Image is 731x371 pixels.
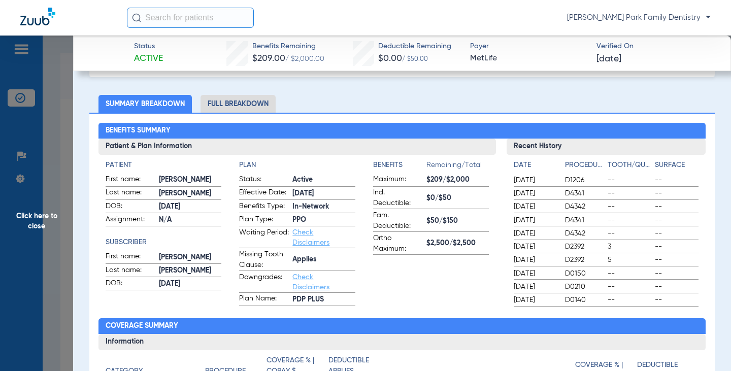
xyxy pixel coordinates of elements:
[514,160,556,171] h4: Date
[426,160,489,174] span: Remaining/Total
[608,295,651,305] span: --
[292,254,355,265] span: Applies
[470,52,588,65] span: MetLife
[608,228,651,239] span: --
[378,54,402,63] span: $0.00
[98,318,706,334] h2: Coverage Summary
[239,249,289,271] span: Missing Tooth Clause:
[159,252,221,263] span: [PERSON_NAME]
[608,282,651,292] span: --
[514,188,556,198] span: [DATE]
[426,175,489,185] span: $209/$2,000
[565,255,604,265] span: D2392
[565,188,604,198] span: D4341
[239,201,289,213] span: Benefits Type:
[239,293,289,306] span: Plan Name:
[426,216,489,226] span: $50/$150
[596,53,621,65] span: [DATE]
[239,187,289,199] span: Effective Date:
[239,272,289,292] span: Downgrades:
[134,52,163,65] span: Active
[292,215,355,225] span: PPO
[98,95,192,113] li: Summary Breakdown
[159,188,221,199] span: [PERSON_NAME]
[567,13,711,23] span: [PERSON_NAME] Park Family Dentistry
[127,8,254,28] input: Search for patients
[426,193,489,204] span: $0/$50
[608,201,651,212] span: --
[292,175,355,185] span: Active
[373,210,423,231] span: Fam. Deductible:
[565,282,604,292] span: D0210
[106,187,155,199] span: Last name:
[106,251,155,263] span: First name:
[373,174,423,186] span: Maximum:
[565,228,604,239] span: D4342
[565,215,604,225] span: D4341
[373,160,426,171] h4: Benefits
[106,214,155,226] span: Assignment:
[106,201,155,213] span: DOB:
[378,41,451,52] span: Deductible Remaining
[655,228,699,239] span: --
[655,295,699,305] span: --
[106,265,155,277] span: Last name:
[655,201,699,212] span: --
[655,188,699,198] span: --
[565,295,604,305] span: D0140
[98,123,706,139] h2: Benefits Summary
[106,160,221,171] app-breakdown-title: Patient
[514,255,556,265] span: [DATE]
[159,175,221,185] span: [PERSON_NAME]
[655,242,699,252] span: --
[655,268,699,279] span: --
[292,274,329,291] a: Check Disclaimers
[608,215,651,225] span: --
[655,160,699,171] h4: Surface
[252,41,324,52] span: Benefits Remaining
[470,41,588,52] span: Payer
[608,188,651,198] span: --
[373,187,423,209] span: Ind. Deductible:
[608,242,651,252] span: 3
[402,56,428,62] span: / $50.00
[159,279,221,289] span: [DATE]
[514,242,556,252] span: [DATE]
[292,188,355,199] span: [DATE]
[565,175,604,185] span: D1206
[239,227,289,248] span: Waiting Period:
[159,201,221,212] span: [DATE]
[106,174,155,186] span: First name:
[292,294,355,305] span: PDP PLUS
[655,160,699,174] app-breakdown-title: Surface
[132,13,141,22] img: Search Icon
[159,265,221,276] span: [PERSON_NAME]
[426,238,489,249] span: $2,500/$2,500
[507,139,706,155] h3: Recent History
[373,233,423,254] span: Ortho Maximum:
[252,54,285,63] span: $209.00
[655,255,699,265] span: --
[98,139,496,155] h3: Patient & Plan Information
[565,268,604,279] span: D0150
[608,160,651,171] h4: Tooth/Quad
[514,215,556,225] span: [DATE]
[239,160,355,171] h4: Plan
[373,160,426,174] app-breakdown-title: Benefits
[596,41,714,52] span: Verified On
[106,278,155,290] span: DOB:
[514,175,556,185] span: [DATE]
[285,55,324,62] span: / $2,000.00
[514,228,556,239] span: [DATE]
[608,268,651,279] span: --
[239,214,289,226] span: Plan Type:
[565,160,604,171] h4: Procedure
[565,201,604,212] span: D4342
[608,255,651,265] span: 5
[106,237,221,248] h4: Subscriber
[239,174,289,186] span: Status:
[608,175,651,185] span: --
[98,334,706,350] h3: Information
